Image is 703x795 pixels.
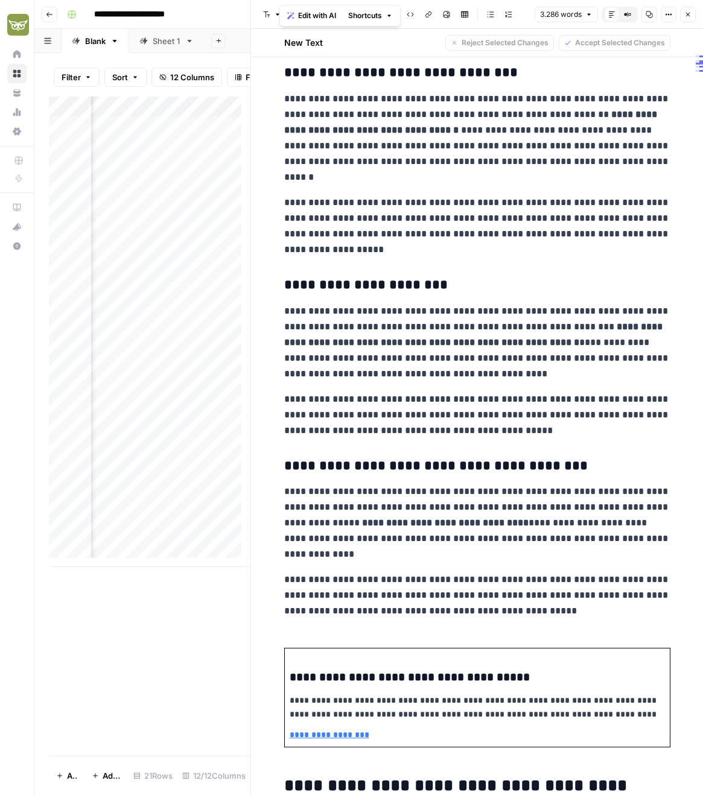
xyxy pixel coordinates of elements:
span: Add Row [67,770,77,782]
div: 12/12 Columns [177,766,250,785]
button: 12 Columns [151,68,222,87]
button: Accept Selected Changes [559,35,670,51]
button: Sort [104,68,147,87]
a: Sheet 1 [129,29,204,53]
button: Shortcuts [343,8,398,24]
button: Add 10 Rows [84,766,129,785]
button: What's new? [7,217,27,236]
button: Workspace: Evergreen Media [7,10,27,40]
span: Reject Selected Changes [462,37,549,48]
a: Usage [7,103,27,122]
a: AirOps Academy [7,198,27,217]
span: 12 Columns [170,71,214,83]
span: Edit with AI [298,10,336,21]
span: Add 10 Rows [103,770,121,782]
button: Edit with AI [282,8,341,24]
span: Filter [62,71,81,83]
button: 3.286 words [535,7,598,22]
div: What's new? [8,218,26,236]
span: Shortcuts [348,10,382,21]
a: Home [7,45,27,64]
div: Sheet 1 [153,35,180,47]
button: Add Row [49,766,84,785]
span: 3.286 words [540,9,582,20]
a: Your Data [7,83,27,103]
h2: New Text [284,37,323,49]
button: Help + Support [7,236,27,256]
div: 21 Rows [129,766,177,785]
img: Evergreen Media Logo [7,14,29,36]
a: Blank [62,29,129,53]
a: Settings [7,122,27,141]
span: Accept Selected Changes [575,37,665,48]
button: Reject Selected Changes [445,35,554,51]
button: Freeze Columns [227,68,316,87]
a: Browse [7,64,27,83]
span: Sort [112,71,128,83]
button: Filter [54,68,100,87]
div: Blank [85,35,106,47]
